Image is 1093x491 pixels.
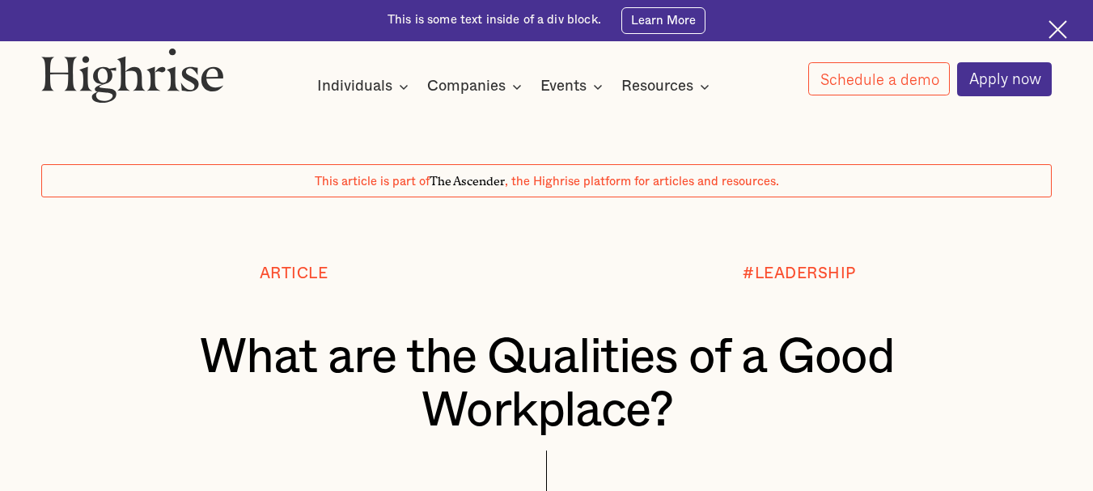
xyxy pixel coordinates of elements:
[621,77,693,96] div: Resources
[388,12,601,28] div: This is some text inside of a div block.
[808,62,951,95] a: Schedule a demo
[540,77,608,96] div: Events
[1049,20,1067,39] img: Cross icon
[317,77,392,96] div: Individuals
[540,77,587,96] div: Events
[430,171,505,186] span: The Ascender
[621,77,714,96] div: Resources
[260,266,328,283] div: Article
[505,176,779,188] span: , the Highrise platform for articles and resources.
[315,176,430,188] span: This article is part of
[317,77,413,96] div: Individuals
[743,266,856,283] div: #LEADERSHIP
[83,331,1010,438] h1: What are the Qualities of a Good Workplace?
[41,48,224,103] img: Highrise logo
[621,7,705,34] a: Learn More
[427,77,527,96] div: Companies
[957,62,1053,96] a: Apply now
[427,77,506,96] div: Companies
